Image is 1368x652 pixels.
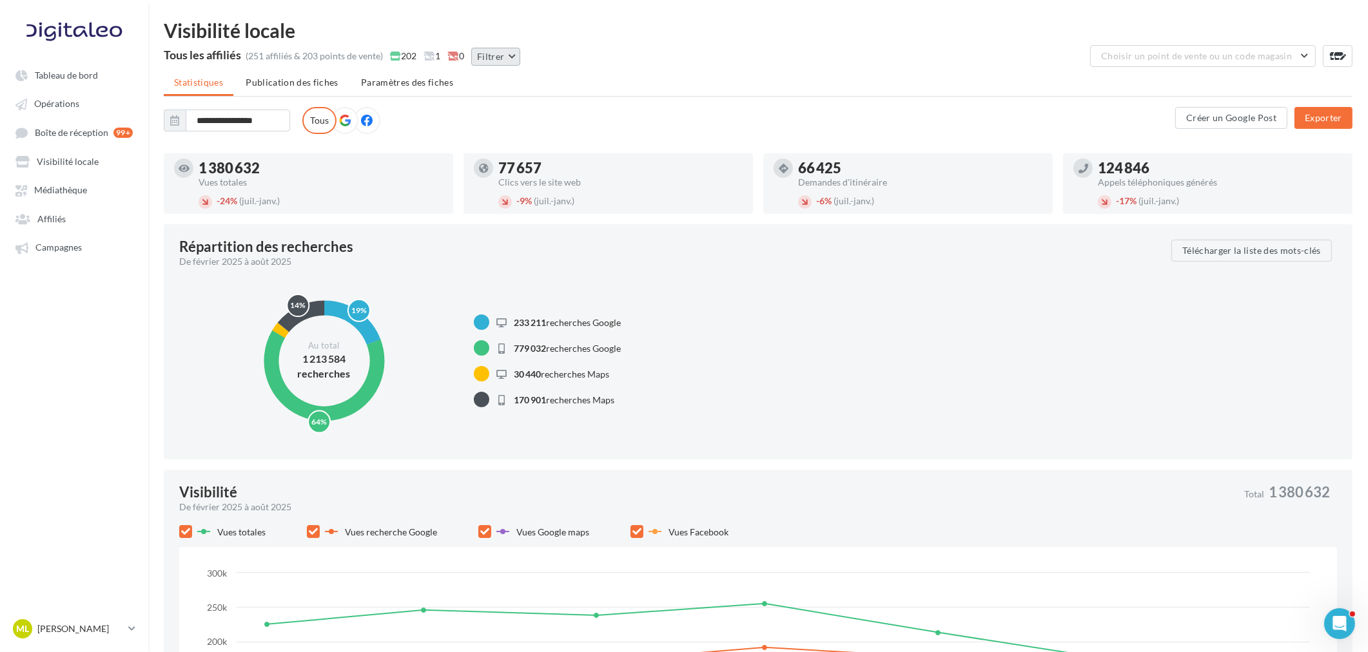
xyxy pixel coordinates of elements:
a: Campagnes [8,235,141,258]
span: 779 032 [514,343,546,354]
button: Créer un Google Post [1175,107,1287,129]
span: Vues totales [217,526,266,537]
span: Opérations [34,99,79,110]
div: 66 425 [798,161,1042,175]
span: Publication des fiches [246,77,338,88]
span: Campagnes [35,242,82,253]
span: Médiathèque [34,185,87,196]
span: Total [1244,490,1264,499]
button: Choisir un point de vente ou un code magasin [1090,45,1316,67]
div: Clics vers le site web [498,178,743,187]
span: 30 440 [514,369,541,379]
span: Vues recherche Google [345,526,437,537]
p: [PERSON_NAME] [37,622,123,635]
a: Médiathèque [8,178,141,201]
div: Visibilité [179,485,237,499]
span: Visibilité locale [37,156,99,167]
button: Télécharger la liste des mots-clés [1171,240,1332,262]
a: Affiliés [8,207,141,230]
span: 1 [424,50,440,62]
span: 202 [390,50,416,62]
span: - [516,195,520,206]
span: Paramètres des fiches [361,77,453,88]
span: recherches Google [514,317,621,328]
div: 99+ [113,128,133,138]
div: Visibilité locale [164,21,1353,40]
span: 170 901 [514,394,546,405]
text: 300k [207,568,228,579]
div: De février 2025 à août 2025 [179,501,1234,513]
span: 1 380 632 [1269,485,1330,499]
div: De février 2025 à août 2025 [179,255,1161,268]
text: 200k [207,636,228,647]
div: 124 846 [1098,161,1342,175]
span: Tableau de bord [35,70,98,81]
span: 6% [816,195,832,206]
span: 0 [447,50,464,62]
a: Opérations [8,91,141,115]
div: Répartition des recherches [179,240,353,254]
a: Tableau de bord [8,63,141,86]
span: - [1116,195,1119,206]
span: (juil.-janv.) [239,195,280,206]
span: (juil.-janv.) [534,195,574,206]
button: Exporter [1295,107,1353,129]
span: ML [16,622,29,635]
div: 77 657 [498,161,743,175]
span: recherches Maps [514,369,609,379]
div: Demandes d'itinéraire [798,178,1042,187]
div: Vues totales [199,178,443,187]
span: 233 211 [514,317,546,328]
span: 17% [1116,195,1137,206]
a: Visibilité locale [8,149,141,173]
label: Tous [302,107,337,134]
button: Filtrer [471,48,520,66]
span: Vues Google maps [516,526,589,537]
span: - [217,195,220,206]
span: Boîte de réception [35,127,108,138]
div: Tous les affiliés [164,49,241,61]
div: Appels téléphoniques générés [1098,178,1342,187]
span: (juil.-janv.) [834,195,874,206]
div: 1 380 632 [199,161,443,175]
span: Choisir un point de vente ou un code magasin [1101,50,1292,61]
span: recherches Maps [514,394,614,405]
a: Boîte de réception 99+ [8,120,141,144]
span: 9% [516,195,532,206]
iframe: Intercom live chat [1324,608,1355,639]
span: recherches Google [514,343,621,354]
span: Affiliés [37,213,66,224]
span: 24% [217,195,237,206]
a: ML [PERSON_NAME] [10,617,138,641]
text: 250k [207,602,228,613]
span: - [816,195,819,206]
span: (juil.-janv.) [1138,195,1179,206]
div: (251 affiliés & 203 points de vente) [246,50,383,62]
span: Vues Facebook [669,526,728,537]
